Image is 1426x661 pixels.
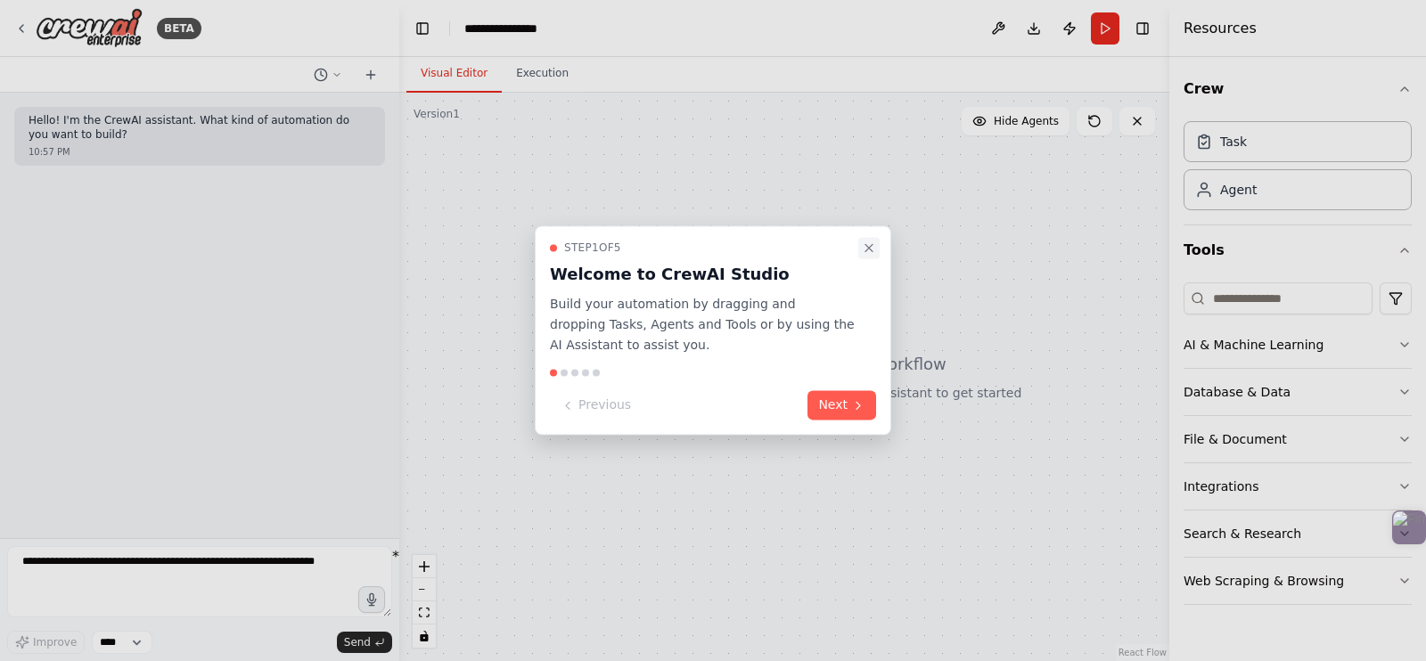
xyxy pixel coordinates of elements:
[410,16,435,41] button: Hide left sidebar
[550,294,855,355] p: Build your automation by dragging and dropping Tasks, Agents and Tools or by using the AI Assista...
[807,391,876,420] button: Next
[550,391,642,420] button: Previous
[858,237,880,258] button: Close walkthrough
[564,241,621,255] span: Step 1 of 5
[550,262,855,287] h3: Welcome to CrewAI Studio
